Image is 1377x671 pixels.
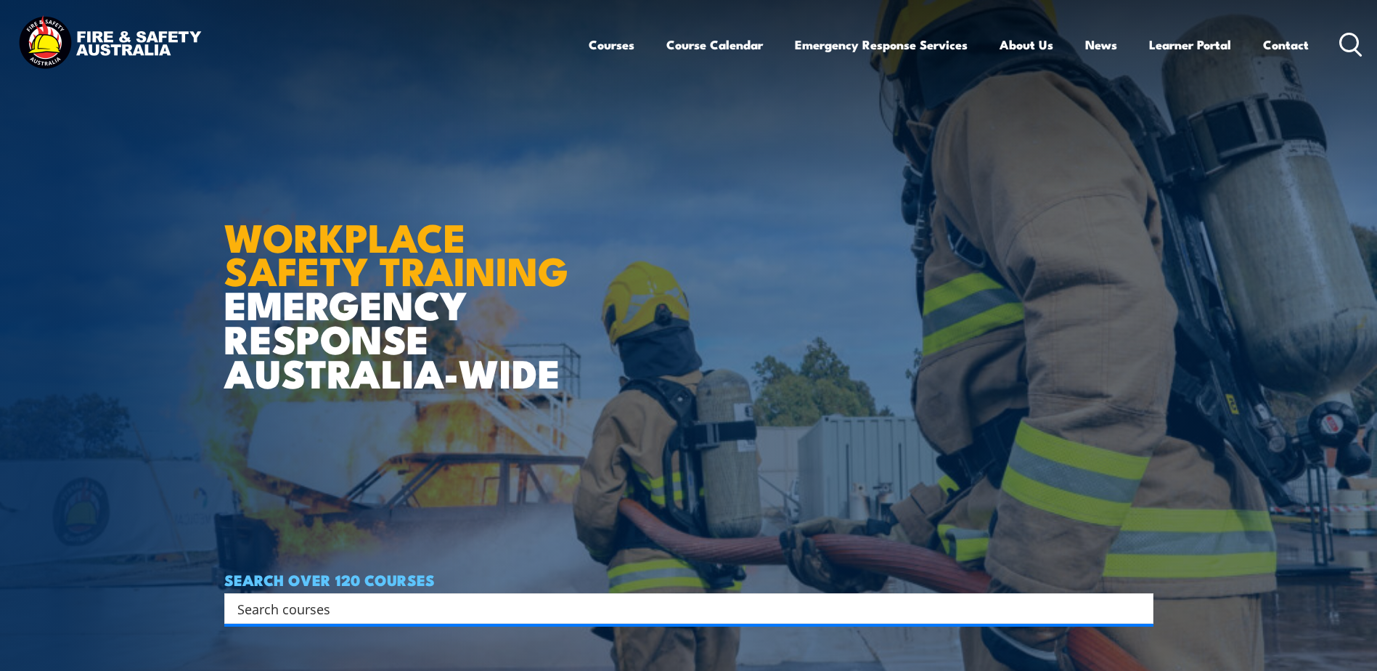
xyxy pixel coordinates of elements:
a: About Us [1000,25,1053,64]
button: Search magnifier button [1128,598,1148,619]
a: Contact [1263,25,1309,64]
a: Courses [589,25,634,64]
h4: SEARCH OVER 120 COURSES [224,572,1153,587]
h1: EMERGENCY RESPONSE AUSTRALIA-WIDE [224,183,579,389]
form: Search form [240,598,1124,619]
a: Emergency Response Services [795,25,968,64]
a: Course Calendar [666,25,763,64]
input: Search input [237,598,1121,619]
a: Learner Portal [1149,25,1231,64]
a: News [1085,25,1117,64]
strong: WORKPLACE SAFETY TRAINING [224,206,568,300]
